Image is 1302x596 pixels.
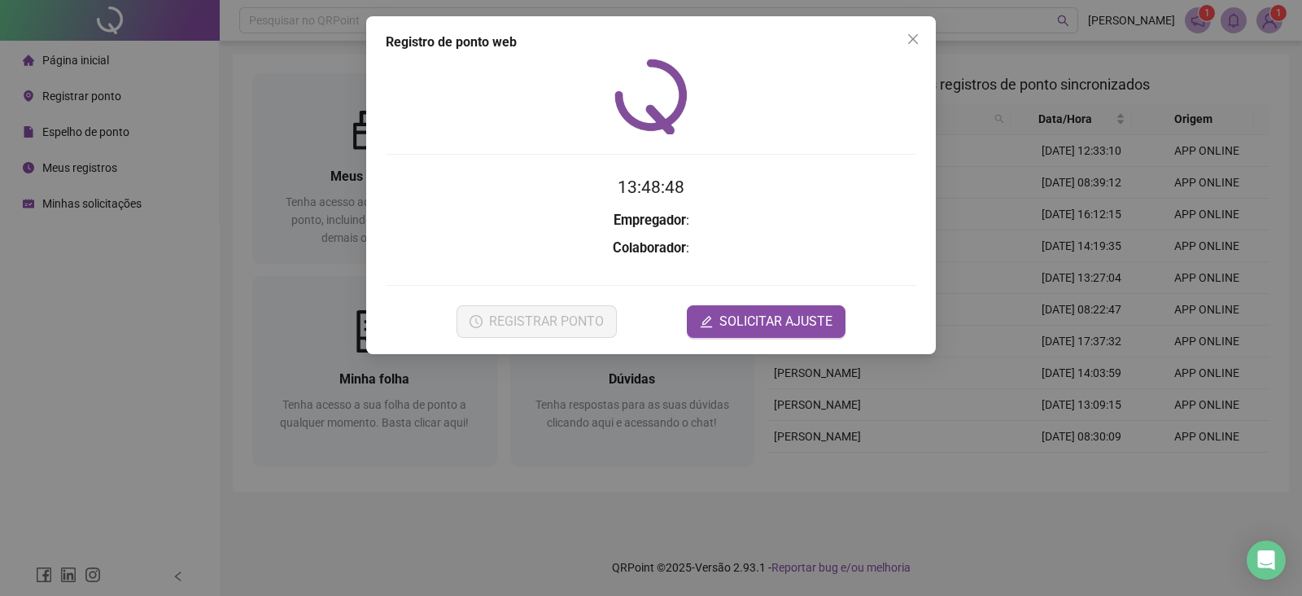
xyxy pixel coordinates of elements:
h3: : [386,210,916,231]
img: QRPoint [614,59,688,134]
div: Open Intercom Messenger [1247,541,1286,580]
button: editSOLICITAR AJUSTE [687,305,845,338]
div: Registro de ponto web [386,33,916,52]
span: edit [700,315,713,328]
strong: Empregador [614,213,686,228]
button: Close [900,26,926,52]
button: REGISTRAR PONTO [457,305,617,338]
h3: : [386,238,916,259]
strong: Colaborador [613,240,686,256]
span: close [907,33,920,46]
span: SOLICITAR AJUSTE [719,312,832,331]
time: 13:48:48 [618,177,684,197]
